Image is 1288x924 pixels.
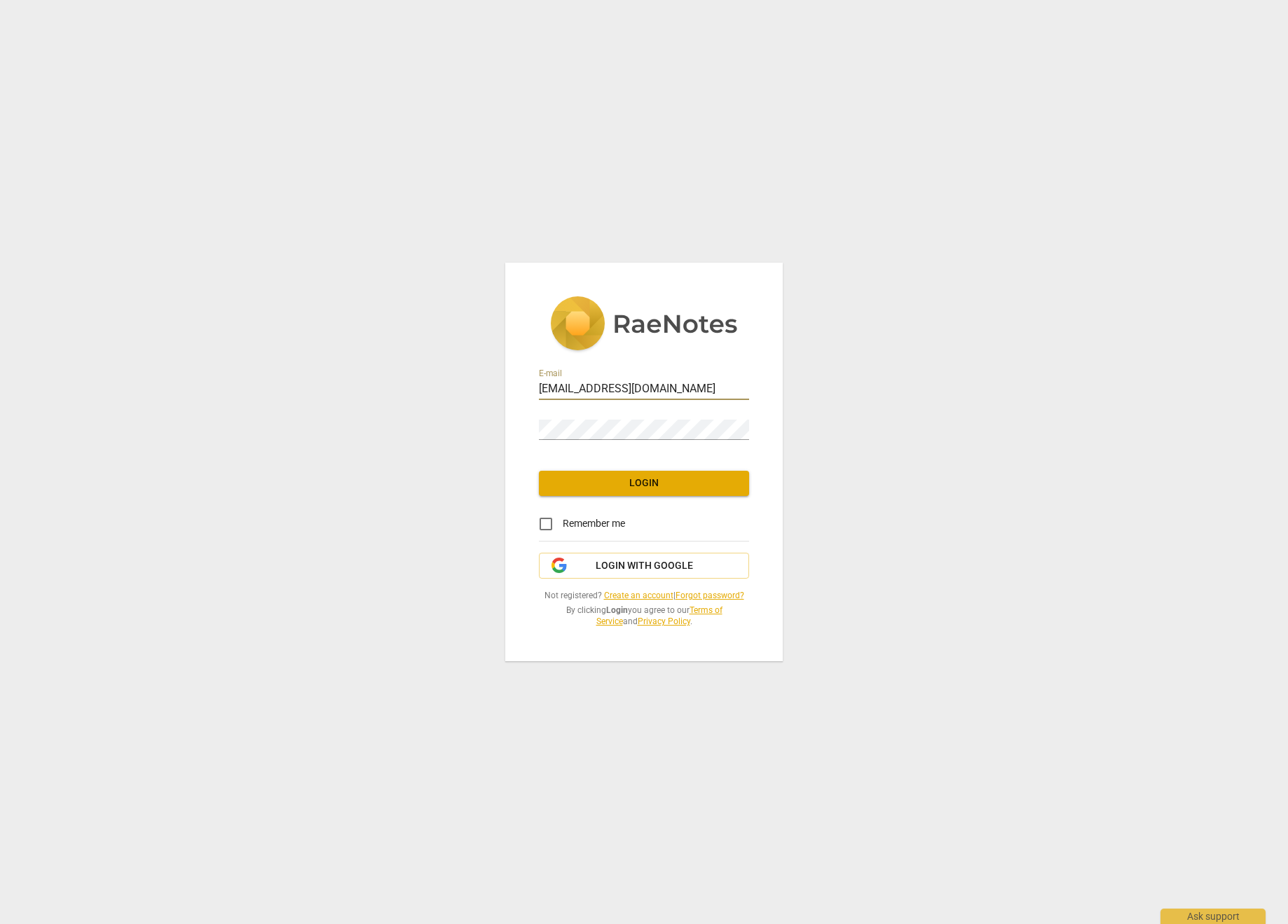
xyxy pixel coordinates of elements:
[539,590,749,602] span: Not registered? |
[638,616,690,626] a: Privacy Policy
[604,591,673,600] a: Create an account
[539,553,749,579] button: Login with Google
[539,471,749,496] button: Login
[596,559,693,573] span: Login with Google
[1160,909,1266,924] div: Ask support
[563,516,625,531] span: Remember me
[539,605,749,628] span: By clicking you agree to our and .
[550,296,738,354] img: 5ac2273c67554f335776073100b6d88f.svg
[539,369,562,378] label: E-mail
[550,476,738,490] span: Login
[596,605,722,627] a: Terms of Service
[606,605,628,615] b: Login
[676,591,744,600] a: Forgot password?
